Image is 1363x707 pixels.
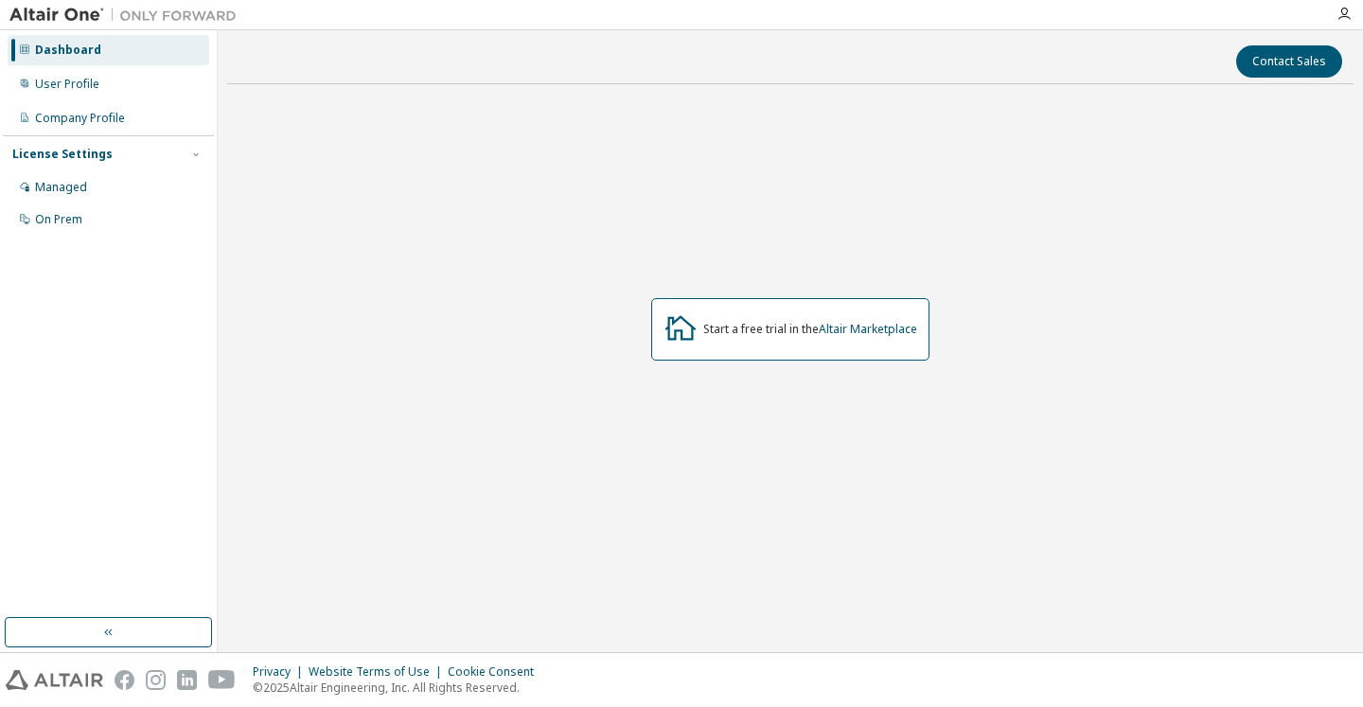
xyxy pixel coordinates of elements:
[35,43,101,58] div: Dashboard
[177,670,197,690] img: linkedin.svg
[115,670,134,690] img: facebook.svg
[35,111,125,126] div: Company Profile
[253,664,309,680] div: Privacy
[1236,45,1342,78] button: Contact Sales
[6,670,103,690] img: altair_logo.svg
[819,321,917,337] a: Altair Marketplace
[9,6,246,25] img: Altair One
[146,670,166,690] img: instagram.svg
[253,680,545,696] p: © 2025 Altair Engineering, Inc. All Rights Reserved.
[35,212,82,227] div: On Prem
[703,322,917,337] div: Start a free trial in the
[35,77,99,92] div: User Profile
[309,664,448,680] div: Website Terms of Use
[208,670,236,690] img: youtube.svg
[448,664,545,680] div: Cookie Consent
[35,180,87,195] div: Managed
[12,147,113,162] div: License Settings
